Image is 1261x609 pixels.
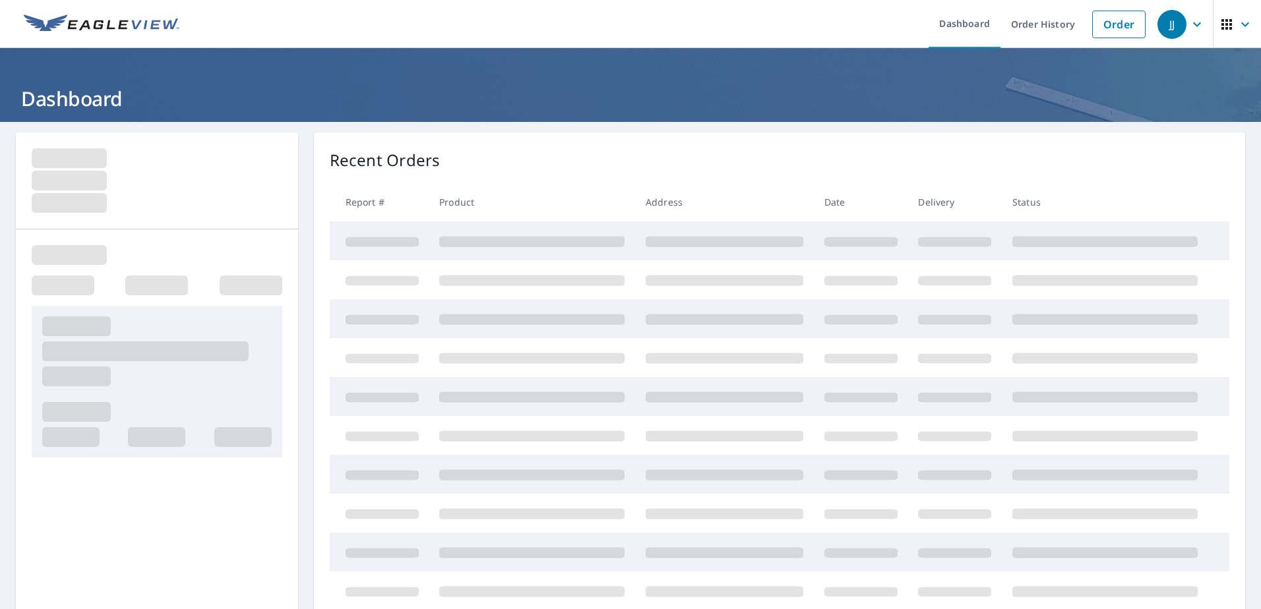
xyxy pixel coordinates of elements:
img: EV Logo [24,14,179,34]
th: Date [814,183,908,221]
th: Status [1002,183,1208,221]
h1: Dashboard [16,85,1245,112]
div: JJ [1157,10,1186,39]
th: Address [635,183,814,221]
th: Product [429,183,635,221]
th: Delivery [907,183,1002,221]
a: Order [1092,11,1146,38]
th: Report # [330,183,429,221]
p: Recent Orders [330,148,441,172]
